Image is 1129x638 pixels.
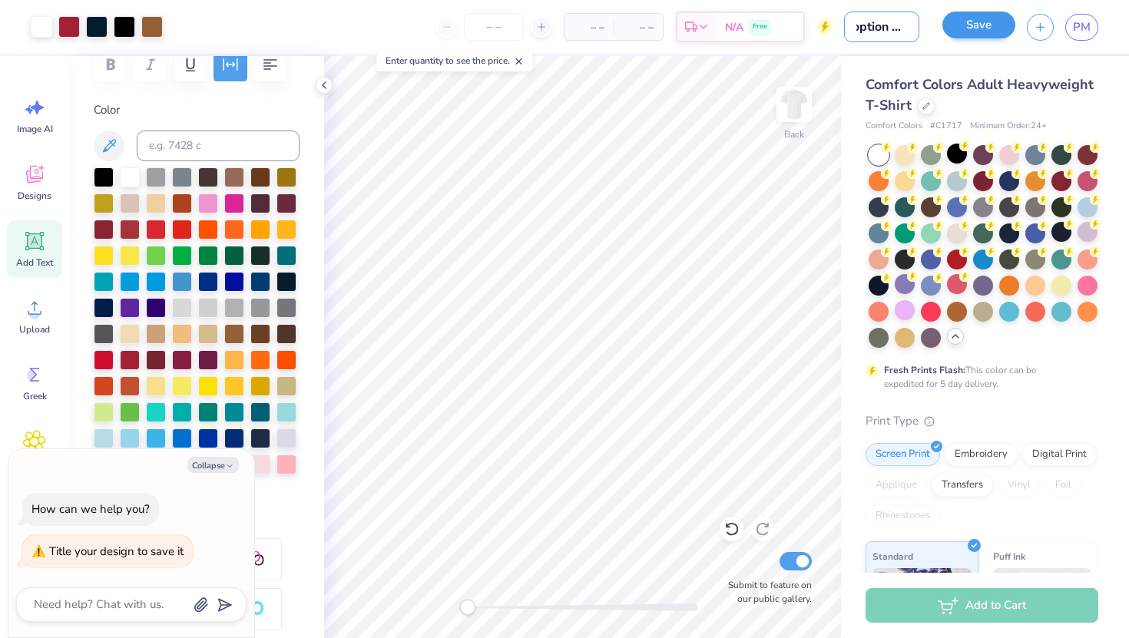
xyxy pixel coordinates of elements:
span: Standard [872,548,913,564]
strong: Fresh Prints Flash: [884,364,965,376]
span: Greek [23,390,47,402]
span: PM [1073,18,1091,36]
div: Enter quantity to see the price. [377,50,533,71]
span: Designs [18,190,51,202]
span: Upload [19,323,50,336]
span: – – [574,19,604,35]
a: PM [1065,14,1098,41]
label: Color [94,101,300,119]
div: Applique [866,474,927,497]
span: Add Text [16,256,53,269]
div: Transfers [932,474,993,497]
span: Comfort Colors [866,120,922,133]
span: Image AI [17,123,53,135]
img: Back [779,89,810,120]
span: # C1717 [930,120,962,133]
span: – – [623,19,654,35]
span: Free [753,21,767,32]
span: Puff Ink [993,548,1025,564]
input: e.g. 7428 c [137,131,300,161]
div: Screen Print [866,443,940,466]
div: Rhinestones [866,504,940,527]
span: Comfort Colors Adult Heavyweight T-Shirt [866,75,1094,114]
div: How can we help you? [31,501,150,517]
div: Digital Print [1022,443,1097,466]
button: Collapse [187,457,239,473]
div: Vinyl [998,474,1041,497]
div: Title your design to save it [49,544,184,559]
div: This color can be expedited for 5 day delivery. [884,363,1073,391]
input: – – [464,13,524,41]
span: N/A [725,19,743,35]
label: Submit to feature on our public gallery. [720,578,812,606]
div: Print Type [866,412,1098,430]
div: Back [784,127,804,141]
div: Embroidery [945,443,1018,466]
button: Save [942,12,1015,38]
span: Minimum Order: 24 + [970,120,1047,133]
input: Untitled Design [844,12,919,42]
div: Accessibility label [460,600,475,615]
div: Foil [1045,474,1081,497]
